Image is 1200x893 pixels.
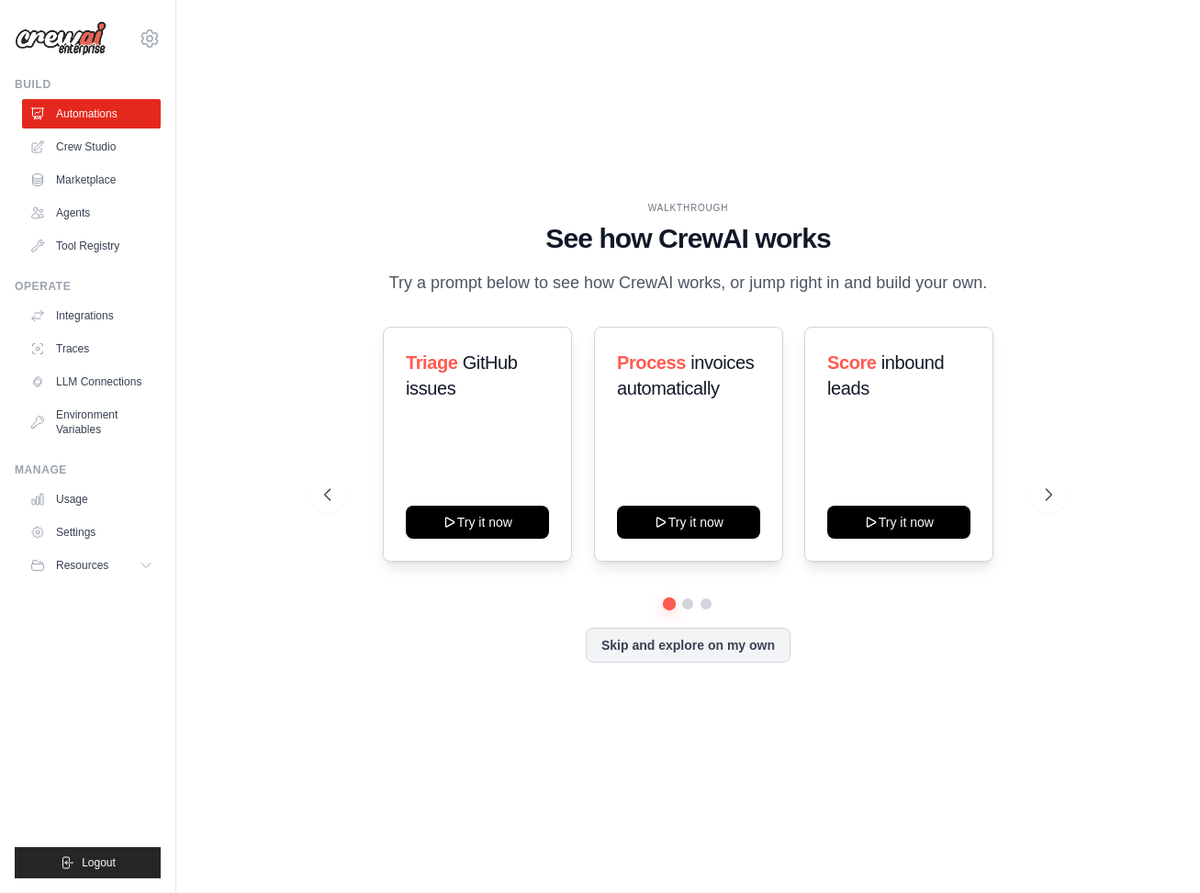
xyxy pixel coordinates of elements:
button: Resources [22,551,161,580]
button: Try it now [406,506,549,539]
span: Process [617,352,686,373]
span: invoices automatically [617,352,754,398]
button: Skip and explore on my own [586,628,791,663]
p: Try a prompt below to see how CrewAI works, or jump right in and build your own. [379,270,996,296]
a: Traces [22,334,161,363]
a: LLM Connections [22,367,161,396]
div: Operate [15,279,161,294]
button: Logout [15,847,161,878]
span: inbound leads [827,352,944,398]
a: Crew Studio [22,132,161,162]
a: Settings [22,518,161,547]
a: Usage [22,485,161,514]
button: Try it now [617,506,760,539]
span: Resources [56,558,108,573]
span: GitHub issues [406,352,518,398]
a: Environment Variables [22,400,161,444]
div: WALKTHROUGH [324,201,1052,215]
a: Tool Registry [22,231,161,261]
h1: See how CrewAI works [324,222,1052,255]
a: Agents [22,198,161,228]
span: Logout [82,855,116,870]
a: Automations [22,99,161,128]
div: Manage [15,463,161,477]
button: Try it now [827,506,970,539]
div: Build [15,77,161,92]
a: Marketplace [22,165,161,195]
span: Score [827,352,877,373]
a: Integrations [22,301,161,330]
span: Triage [406,352,458,373]
img: Logo [15,21,107,56]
